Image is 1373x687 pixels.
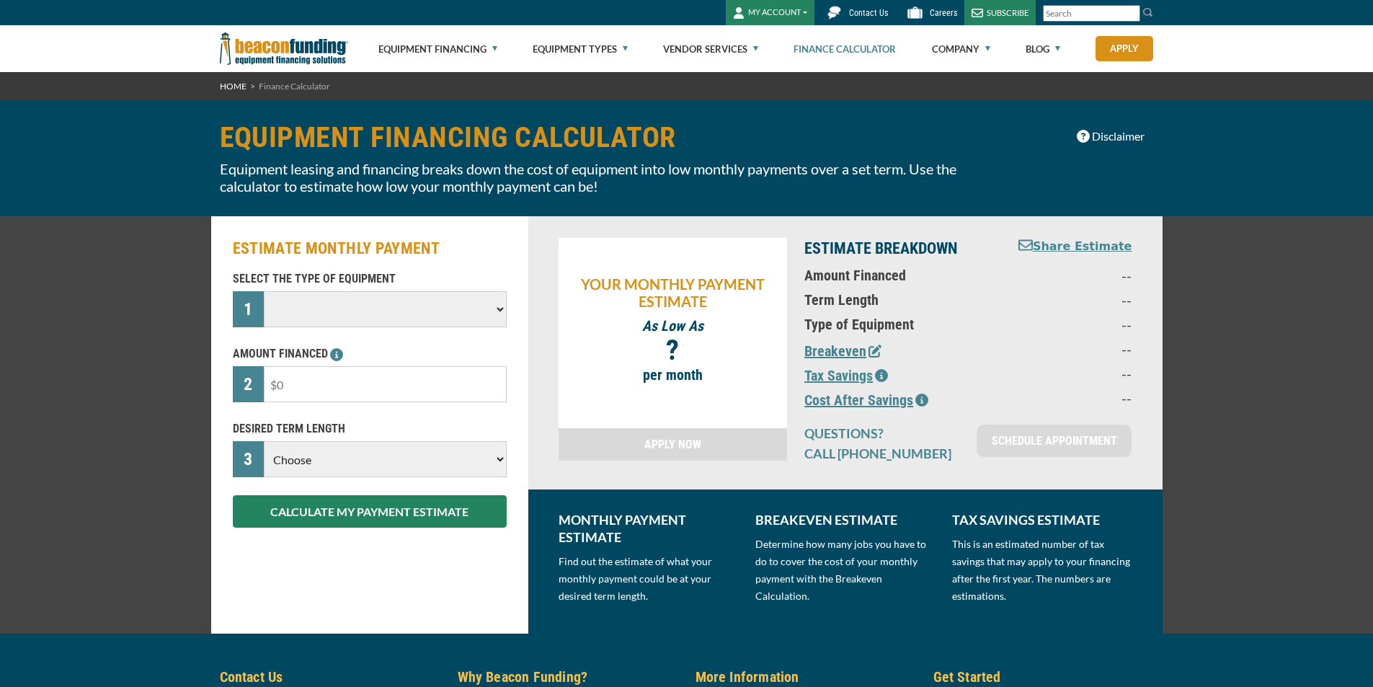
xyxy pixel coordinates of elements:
[533,26,628,72] a: Equipment Types
[233,441,265,477] div: 3
[220,81,246,92] a: HOME
[233,291,265,327] div: 1
[259,81,330,92] span: Finance Calculator
[794,26,896,72] a: Finance Calculator
[977,425,1132,457] a: SCHEDULE APPOINTMENT
[849,8,888,18] span: Contact Us
[233,238,507,260] h2: ESTIMATE MONTHLY PAYMENT
[220,25,348,72] img: Beacon Funding Corporation logo
[804,340,881,362] button: Breakeven
[1026,26,1060,72] a: Blog
[804,238,988,260] p: ESTIMATE BREAKDOWN
[378,26,497,72] a: Equipment Financing
[804,425,959,442] p: QUESTIONS?
[1096,36,1153,61] a: Apply
[559,428,788,461] a: APPLY NOW
[1005,291,1132,309] p: --
[1043,5,1140,22] input: Search
[663,26,758,72] a: Vendor Services
[1018,238,1132,256] button: Share Estimate
[566,317,781,334] p: As Low As
[566,366,781,384] p: per month
[1142,6,1154,18] img: Search
[566,275,781,310] p: YOUR MONTHLY PAYMENT ESTIMATE
[1005,365,1132,382] p: --
[220,123,995,153] h1: EQUIPMENT FINANCING CALCULATOR
[1005,340,1132,358] p: --
[930,8,957,18] span: Careers
[559,511,738,546] p: MONTHLY PAYMENT ESTIMATE
[559,553,738,605] p: Find out the estimate of what your monthly payment could be at your desired term length.
[264,366,506,402] input: $0
[755,536,935,605] p: Determine how many jobs you have to do to cover the cost of your monthly payment with the Breakev...
[1005,316,1132,333] p: --
[952,536,1132,605] p: This is an estimated number of tax savings that may apply to your financing after the first year....
[804,316,988,333] p: Type of Equipment
[804,445,959,462] p: CALL [PHONE_NUMBER]
[233,345,507,363] p: AMOUNT FINANCED
[233,366,265,402] div: 2
[1125,8,1137,19] a: Clear search text
[1005,389,1132,407] p: --
[804,267,988,284] p: Amount Financed
[233,270,507,288] p: SELECT THE TYPE OF EQUIPMENT
[233,495,507,528] button: CALCULATE MY PAYMENT ESTIMATE
[952,511,1132,528] p: TAX SAVINGS ESTIMATE
[233,420,507,438] p: DESIRED TERM LENGTH
[755,511,935,528] p: BREAKEVEN ESTIMATE
[220,160,995,195] p: Equipment leasing and financing breaks down the cost of equipment into low monthly payments over ...
[566,342,781,359] p: ?
[1067,123,1154,150] button: Disclaimer
[1092,128,1145,145] span: Disclaimer
[932,26,990,72] a: Company
[804,291,988,309] p: Term Length
[1005,267,1132,284] p: --
[804,389,928,411] button: Cost After Savings
[804,365,888,386] button: Tax Savings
